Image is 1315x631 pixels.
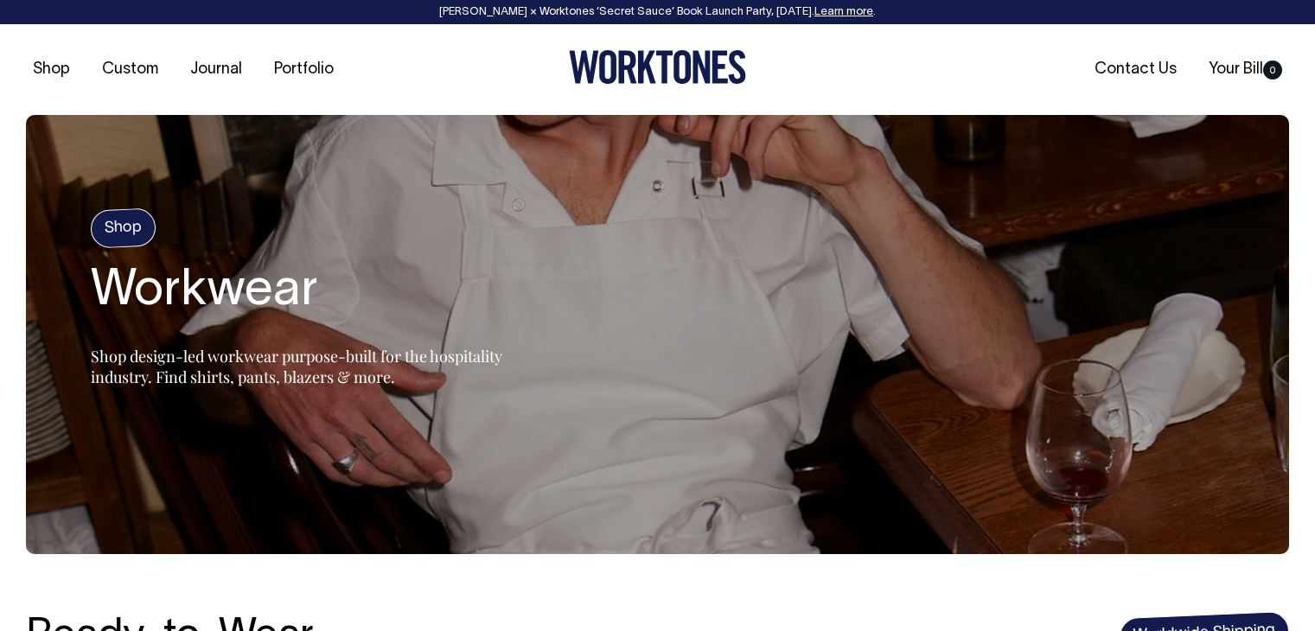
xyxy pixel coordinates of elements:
[1088,55,1184,84] a: Contact Us
[1202,55,1289,84] a: Your Bill0
[26,55,77,84] a: Shop
[267,55,341,84] a: Portfolio
[1263,61,1282,80] span: 0
[91,265,523,320] h1: Workwear
[91,346,502,387] span: Shop design-led workwear purpose-built for the hospitality industry. Find shirts, pants, blazers ...
[17,6,1298,18] div: [PERSON_NAME] × Worktones ‘Secret Sauce’ Book Launch Party, [DATE]. .
[183,55,249,84] a: Journal
[90,208,156,249] h4: Shop
[95,55,165,84] a: Custom
[814,7,873,17] a: Learn more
